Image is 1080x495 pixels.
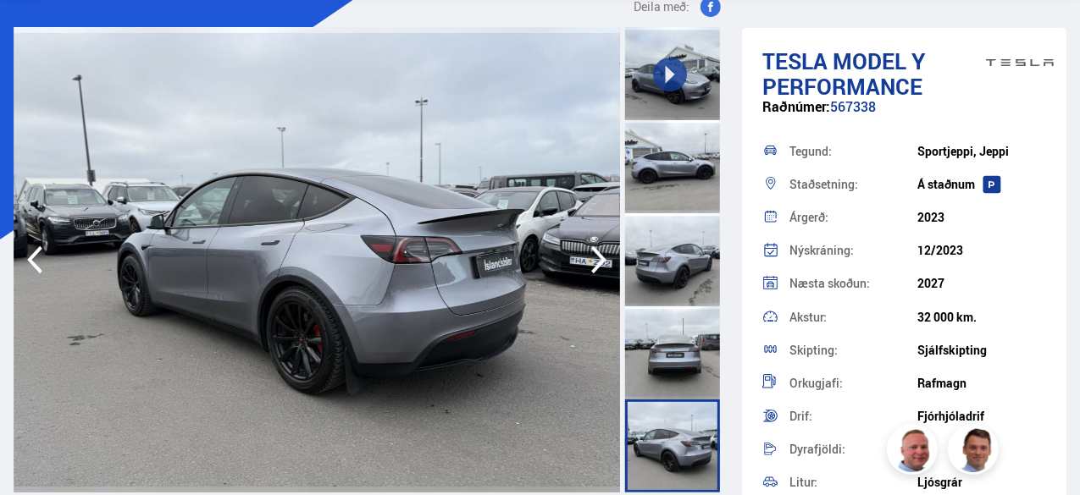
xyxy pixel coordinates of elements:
div: Rafmagn [917,377,1046,390]
div: Sportjeppi, Jeppi [917,145,1046,158]
div: Litur: [789,476,918,488]
div: 567338 [762,99,1046,132]
div: Skipting: [789,344,918,356]
div: Næsta skoðun: [789,278,918,289]
div: Ljósgrár [917,476,1046,489]
div: Drif: [789,410,918,422]
div: 2027 [917,277,1046,290]
div: Nýskráning: [789,245,918,256]
img: brand logo [986,36,1054,89]
img: siFngHWaQ9KaOqBr.png [889,426,940,477]
img: FbJEzSuNWCJXmdc-.webp [950,426,1001,477]
span: Tesla [762,46,828,76]
div: 2023 [917,211,1046,224]
div: Á staðnum [917,178,1046,191]
div: 12/2023 [917,244,1046,257]
button: Open LiveChat chat widget [14,7,64,58]
div: Akstur: [789,311,918,323]
span: Model Y PERFORMANCE [762,46,925,102]
div: Fjórhjóladrif [917,410,1046,423]
div: Orkugjafi: [789,377,918,389]
div: Tegund: [789,146,918,157]
img: 2937215.jpeg [14,27,620,492]
div: Árgerð: [789,212,918,223]
div: Staðsetning: [789,179,918,190]
div: Dyrafjöldi: [789,443,918,455]
div: Sjálfskipting [917,344,1046,357]
div: 32 000 km. [917,311,1046,324]
span: Raðnúmer: [762,97,830,116]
